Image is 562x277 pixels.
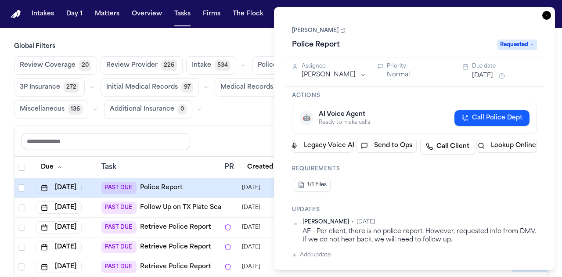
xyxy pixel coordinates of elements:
[171,6,194,22] button: Tasks
[252,56,372,75] button: Police Report & Investigation106
[303,219,349,226] span: [PERSON_NAME]
[63,6,86,22] button: Day 1
[14,100,88,119] button: Miscellaneous136
[140,223,211,232] a: Retrieve Police Report
[36,201,82,214] button: [DATE]
[20,61,76,70] span: Review Coverage
[36,221,82,234] button: [DATE]
[140,243,211,252] a: Retrieve Police Report
[476,139,537,153] button: Lookup Online
[18,204,25,211] span: Select row
[101,56,183,75] button: Review Provider226
[91,6,123,22] button: Matters
[224,162,235,173] div: PR
[140,263,211,271] a: Retrieve Police Report
[101,182,137,194] span: PAST DUE
[68,104,83,115] span: 136
[18,263,25,270] span: Select row
[220,83,273,92] span: Medical Records
[101,201,137,214] span: PAST DUE
[294,178,331,192] button: 1/1 Files
[302,63,367,70] div: Assignee
[319,110,370,119] div: AI Voice Agent
[307,181,327,188] span: 1/1 Files
[18,164,25,171] span: Select all
[292,27,346,34] a: [PERSON_NAME]
[11,10,21,18] img: Finch Logo
[242,261,260,273] span: 7/30/2025, 2:26:22 PM
[181,82,193,93] span: 97
[161,60,177,71] span: 226
[472,63,537,70] div: Due date
[64,82,79,93] span: 272
[288,38,343,52] h1: Police Report
[36,159,68,175] button: Due
[14,56,97,75] button: Review Coverage20
[36,241,82,253] button: [DATE]
[242,241,260,253] span: 7/28/2025, 5:21:58 PM
[36,261,82,273] button: [DATE]
[110,105,174,114] span: Additional Insurance
[472,114,522,122] span: Call Police Dept
[36,182,82,194] button: [DATE]
[215,78,298,97] button: Medical Records479
[140,183,183,192] a: Police Report
[387,63,452,70] div: Priority
[215,60,231,71] span: 534
[101,78,199,97] button: Initial Medical Records97
[101,261,137,273] span: PAST DUE
[20,83,60,92] span: 3P Insurance
[140,203,232,212] a: Follow Up on TX Plate Search
[104,100,192,119] button: Additional Insurance0
[497,40,537,50] span: Requested
[319,119,370,126] div: Ready to make calls
[128,6,166,22] button: Overview
[101,162,217,173] div: Task
[454,110,530,126] button: Call Police Dept
[292,139,353,153] button: Legacy Voice AI
[14,42,548,51] h3: Global Filters
[292,206,537,213] h3: Updates
[79,60,91,71] span: 20
[387,71,410,79] button: Normal
[11,10,21,18] a: Home
[497,71,507,81] button: Snooze task
[258,61,349,70] span: Police Report & Investigation
[242,182,260,194] span: 7/11/2025, 4:24:16 PM
[242,201,260,214] span: 7/14/2025, 8:13:00 PM
[101,241,137,253] span: PAST DUE
[199,6,224,22] button: Firms
[101,221,137,234] span: PAST DUE
[18,184,25,191] span: Select row
[229,6,267,22] button: The Flock
[356,139,417,153] button: Send to Ops
[357,219,375,226] span: [DATE]
[472,72,493,80] button: [DATE]
[186,56,236,75] button: Intake534
[14,78,85,97] button: 3P Insurance272
[106,83,178,92] span: Initial Medical Records
[28,6,58,22] button: Intakes
[178,104,187,115] span: 0
[292,250,331,260] button: Add update
[18,224,25,231] span: Select row
[18,244,25,251] span: Select row
[106,61,158,70] span: Review Provider
[192,61,211,70] span: Intake
[242,159,278,175] button: Created
[292,92,537,99] h3: Actions
[242,221,260,234] span: 7/22/2025, 6:29:34 PM
[352,219,354,226] span: •
[292,165,537,173] h3: Requirements
[420,139,475,155] a: Call Client
[20,105,65,114] span: Miscellaneous
[303,114,310,122] span: 🤖
[303,227,537,245] div: AF - Per client, there is no police report. However, requested info from DMV. If we do not hear b...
